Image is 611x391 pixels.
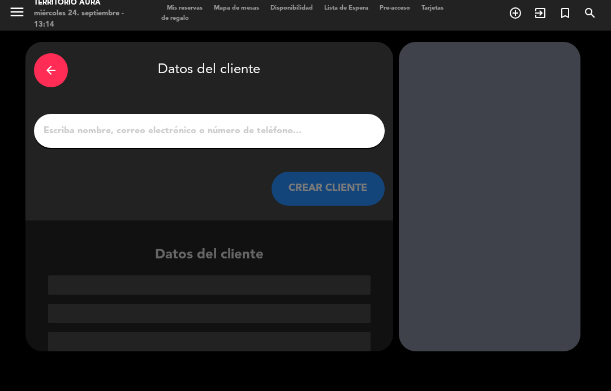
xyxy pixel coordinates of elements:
[8,3,25,24] button: menu
[528,3,553,23] span: WALK IN
[533,6,547,20] i: exit_to_app
[8,3,25,20] i: menu
[208,5,265,11] span: Mapa de mesas
[34,50,385,90] div: Datos del cliente
[25,244,393,351] div: Datos del cliente
[272,172,385,206] button: CREAR CLIENTE
[583,6,597,20] i: search
[509,6,522,20] i: add_circle_outline
[374,5,416,11] span: Pre-acceso
[265,5,319,11] span: Disponibilidad
[553,3,578,23] span: Reserva especial
[44,63,58,77] i: arrow_back
[42,123,376,139] input: Escriba nombre, correo electrónico o número de teléfono...
[161,5,208,11] span: Mis reservas
[558,6,572,20] i: turned_in_not
[319,5,374,11] span: Lista de Espera
[34,8,144,30] div: miércoles 24. septiembre - 13:14
[503,3,528,23] span: RESERVAR MESA
[578,3,603,23] span: BUSCAR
